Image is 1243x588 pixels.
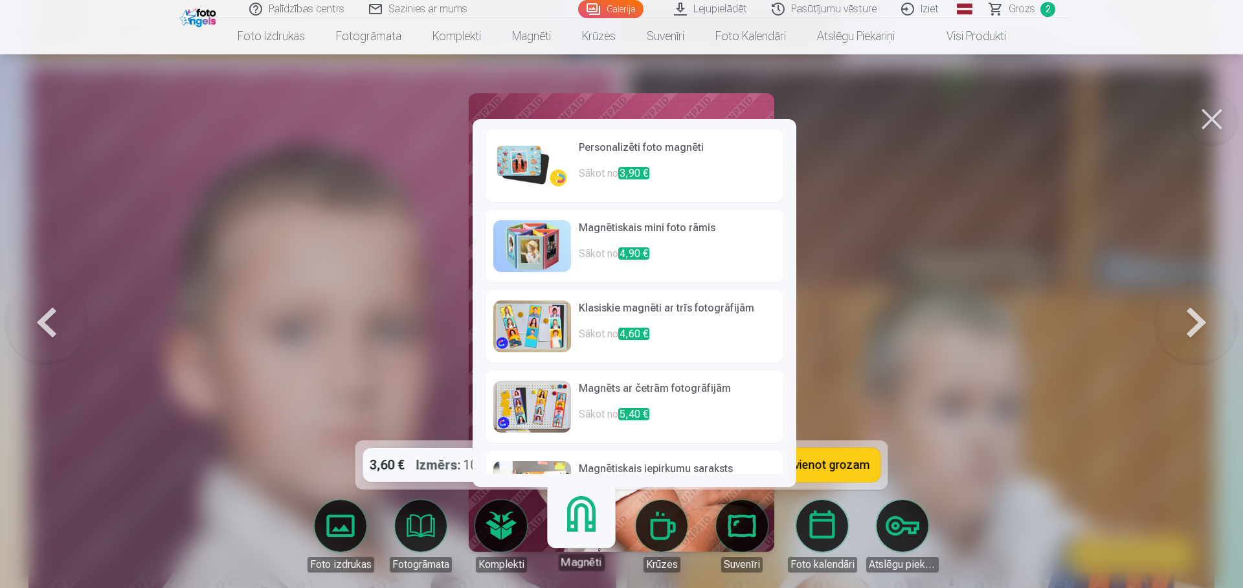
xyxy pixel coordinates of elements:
[416,456,461,474] strong: Izmērs :
[801,18,910,54] a: Atslēgu piekariņi
[721,557,763,572] div: Suvenīri
[743,448,880,482] button: Pievienot grozam
[579,246,776,272] p: Sākot no
[779,459,870,471] span: Pievienot grozam
[579,381,776,407] h6: Magnēts ar četrām fotogrāfijām
[631,18,700,54] a: Suvenīri
[700,18,801,54] a: Foto kalendāri
[363,448,411,482] div: 3,60 €
[222,18,320,54] a: Foto izdrukas
[486,451,783,523] a: Magnētiskais iepirkumu sarakstsSākot no9,80 €
[465,500,537,572] a: Komplekti
[866,557,939,572] div: Atslēgu piekariņi
[579,300,776,326] h6: Klasiskie magnēti ar trīs fotogrāfijām
[486,370,783,443] a: Magnēts ar četrām fotogrāfijāmSākot no5,40 €
[304,500,377,572] a: Foto izdrukas
[706,500,778,572] a: Suvenīri
[385,500,457,572] a: Fotogrāmata
[866,500,939,572] a: Atslēgu piekariņi
[416,448,515,482] div: 10x15cm
[1009,1,1035,17] span: Grozs
[618,328,649,340] span: 4,60 €
[644,557,680,572] div: Krūzes
[786,500,858,572] a: Foto kalendāri
[618,247,649,260] span: 4,90 €
[579,326,776,352] p: Sākot no
[497,18,566,54] a: Magnēti
[486,130,783,202] a: Personalizēti foto magnētiSākot no3,90 €
[618,167,649,179] span: 3,90 €
[486,290,783,363] a: Klasiskie magnēti ar trīs fotogrāfijāmSākot no4,60 €
[320,18,417,54] a: Fotogrāmata
[579,461,776,487] h6: Magnētiskais iepirkumu saraksts
[625,500,698,572] a: Krūzes
[417,18,497,54] a: Komplekti
[579,407,776,433] p: Sākot no
[579,166,776,192] p: Sākot no
[1040,2,1055,17] span: 2
[579,220,776,246] h6: Magnētiskais mini foto rāmis
[910,18,1022,54] a: Visi produkti
[476,557,527,572] div: Komplekti
[541,491,621,571] a: Magnēti
[558,554,605,571] div: Magnēti
[390,557,452,572] div: Fotogrāmata
[308,557,374,572] div: Foto izdrukas
[486,210,783,282] a: Magnētiskais mini foto rāmisSākot no4,90 €
[579,140,776,166] h6: Personalizēti foto magnēti
[180,5,219,27] img: /fa1
[566,18,631,54] a: Krūzes
[618,408,649,420] span: 5,40 €
[788,557,857,572] div: Foto kalendāri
